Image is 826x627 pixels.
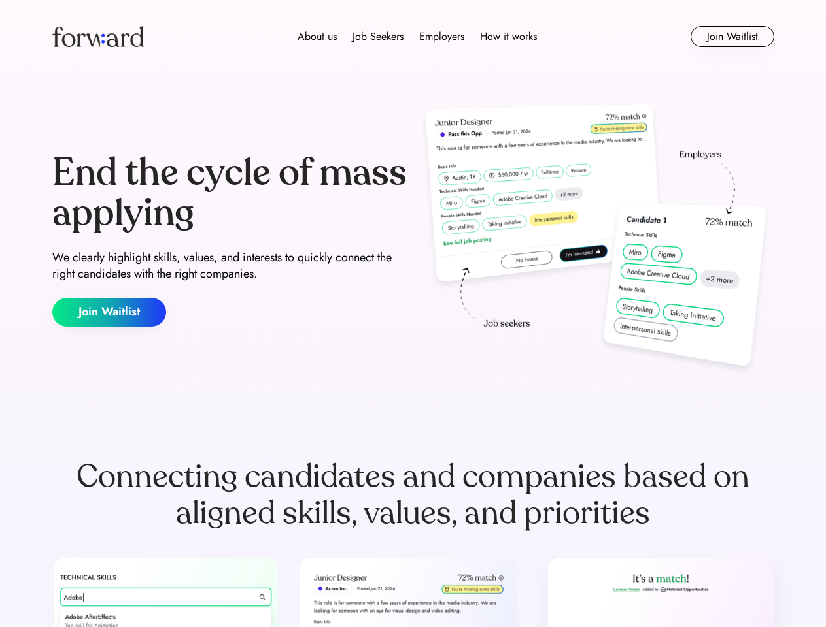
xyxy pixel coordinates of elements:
div: Job Seekers [353,29,404,44]
img: Forward logo [52,26,144,47]
div: We clearly highlight skills, values, and interests to quickly connect the right candidates with t... [52,249,408,282]
div: Employers [419,29,464,44]
button: Join Waitlist [691,26,774,47]
div: About us [298,29,337,44]
div: Connecting candidates and companies based on aligned skills, values, and priorities [52,458,774,532]
img: hero-image.png [419,99,774,380]
button: Join Waitlist [52,298,166,327]
div: End the cycle of mass applying [52,153,408,233]
div: How it works [480,29,537,44]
